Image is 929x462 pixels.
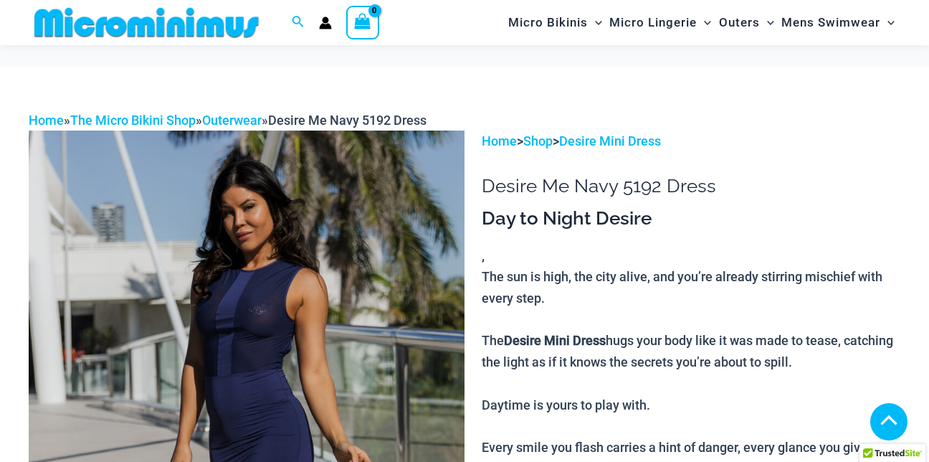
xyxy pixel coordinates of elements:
a: Mens SwimwearMenu ToggleMenu Toggle [778,4,898,41]
b: Desire Mini Dress [504,333,606,348]
a: Search icon link [292,14,305,32]
a: Desire Mini Dress [559,133,661,148]
span: Menu Toggle [760,4,774,41]
span: Desire Me Navy 5192 Dress [268,113,427,128]
span: Menu Toggle [880,4,895,41]
span: Micro Bikinis [508,4,588,41]
p: > > [482,131,900,152]
a: View Shopping Cart, empty [346,6,379,39]
a: Home [29,113,64,128]
span: Menu Toggle [588,4,602,41]
nav: Site Navigation [502,2,900,43]
a: Micro LingerieMenu ToggleMenu Toggle [606,4,715,41]
a: Home [482,133,517,148]
a: Outerwear [202,113,262,128]
span: Micro Lingerie [609,4,697,41]
span: Menu Toggle [697,4,711,41]
a: Micro BikinisMenu ToggleMenu Toggle [505,4,606,41]
a: Shop [523,133,553,148]
a: Account icon link [319,16,332,29]
a: OutersMenu ToggleMenu Toggle [715,4,778,41]
span: Mens Swimwear [781,4,880,41]
span: Outers [719,4,760,41]
h1: Desire Me Navy 5192 Dress [482,175,900,197]
h3: Day to Night Desire [482,207,900,231]
img: MM SHOP LOGO FLAT [29,6,265,39]
a: The Micro Bikini Shop [70,113,196,128]
span: » » » [29,113,427,128]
